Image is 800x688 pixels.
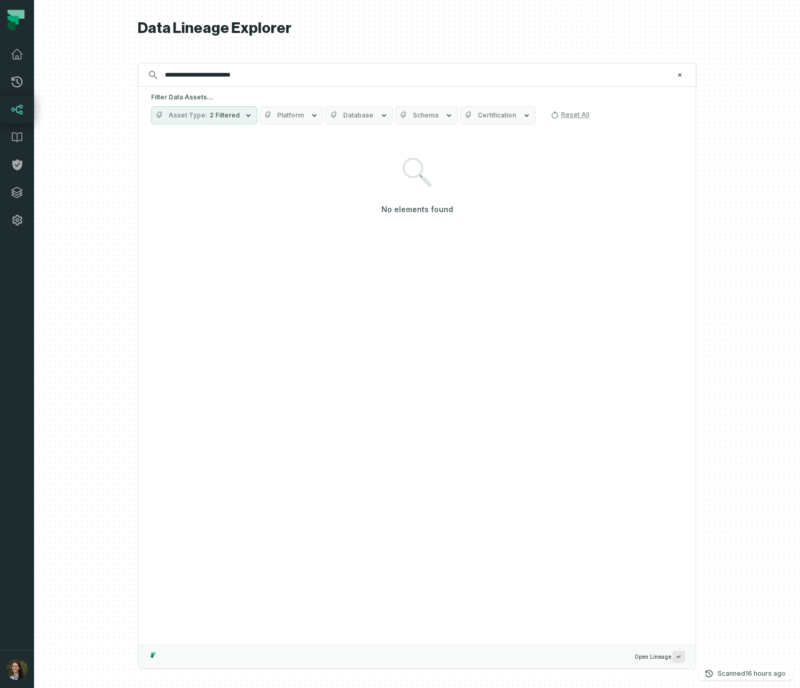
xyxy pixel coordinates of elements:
[326,106,393,124] button: Database
[478,111,516,120] span: Certification
[395,106,458,124] button: Schema
[169,111,207,120] span: Asset Type
[151,106,257,124] button: Asset Type2 Filtered
[151,93,683,102] h5: Filter Data Assets...
[413,111,438,120] span: Schema
[260,106,323,124] button: Platform
[381,204,453,215] h4: No elements found
[718,668,786,679] p: Scanned
[460,106,536,124] button: Certification
[138,19,696,38] h1: Data Lineage Explorer
[210,111,240,120] span: 2 Filtered
[672,651,685,663] span: Press ↵ to add a new Data Asset to the graph
[745,669,786,677] relative-time: Sep 11, 2025, 8:03 PM CDT
[277,111,304,120] span: Platform
[138,131,696,645] div: Suggestions
[698,667,792,680] button: Scanned[DATE] 8:03:47 PM
[343,111,373,120] span: Database
[635,651,685,663] span: Open Lineage
[674,70,685,80] button: Clear search query
[546,106,594,123] button: Reset All
[6,659,28,680] img: avatar of Sindhu Madhavan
